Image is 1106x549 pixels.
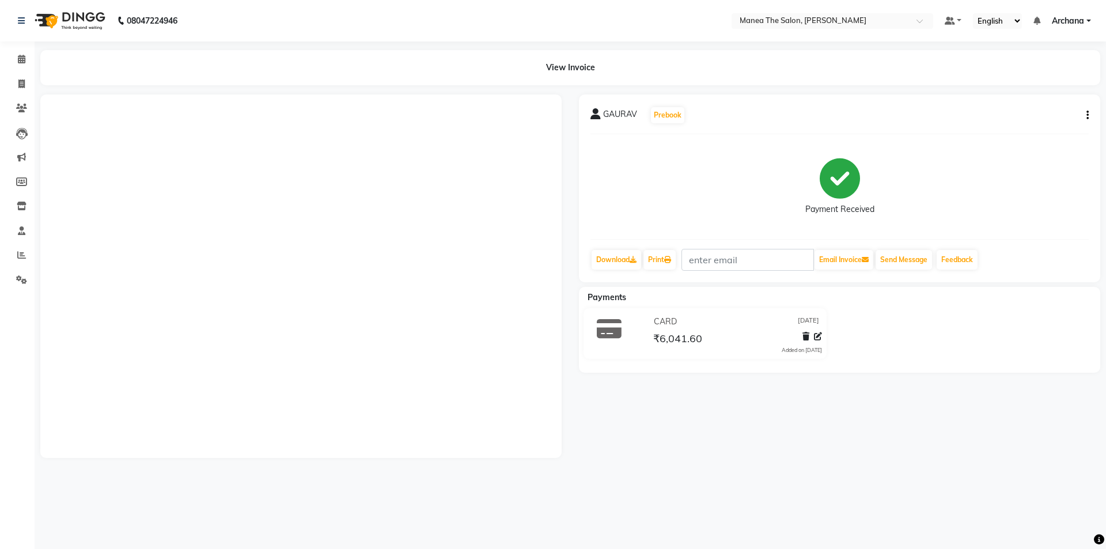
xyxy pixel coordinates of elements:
[1052,15,1084,27] span: Archana
[681,249,814,271] input: enter email
[815,250,873,270] button: Email Invoice
[937,250,978,270] a: Feedback
[603,108,637,124] span: GAURAV
[592,250,641,270] a: Download
[40,50,1100,85] div: View Invoice
[805,203,874,215] div: Payment Received
[29,5,108,37] img: logo
[654,316,677,328] span: CARD
[643,250,676,270] a: Print
[876,250,932,270] button: Send Message
[653,332,702,348] span: ₹6,041.60
[588,292,626,302] span: Payments
[782,346,822,354] div: Added on [DATE]
[127,5,177,37] b: 08047224946
[798,316,819,328] span: [DATE]
[651,107,684,123] button: Prebook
